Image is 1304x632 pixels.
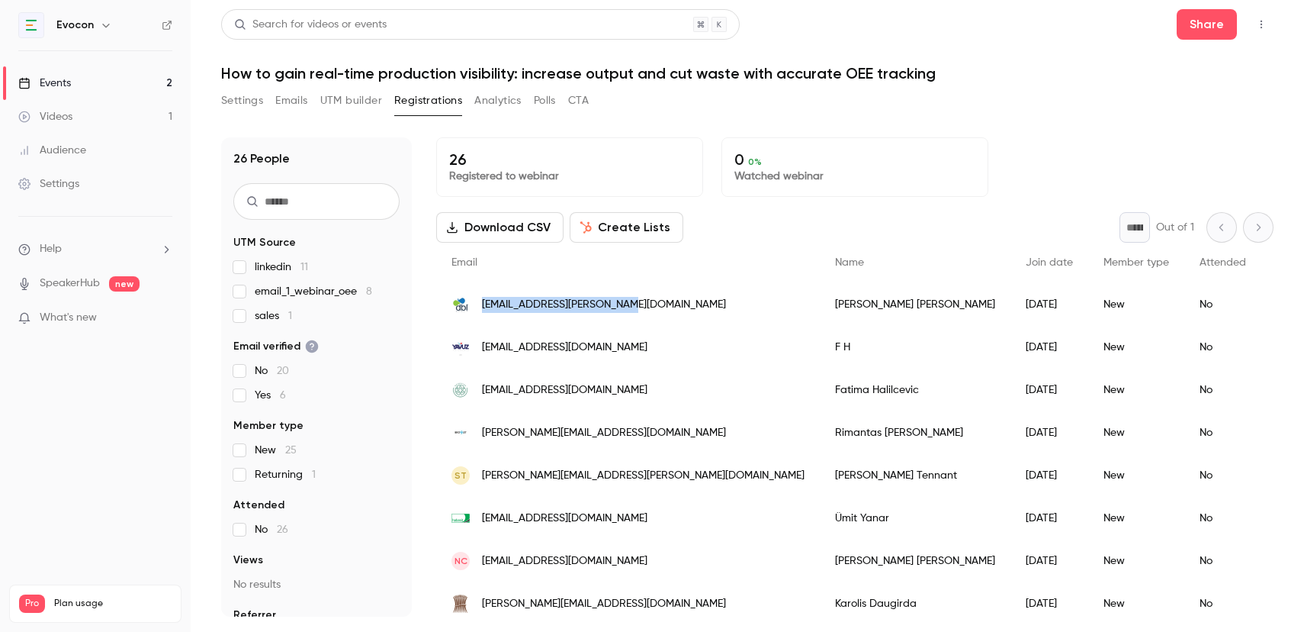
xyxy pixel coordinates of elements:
[40,310,97,326] span: What's new
[1010,283,1088,326] div: [DATE]
[820,582,1010,625] div: Karolis Daugirda
[1010,540,1088,582] div: [DATE]
[300,262,308,272] span: 11
[18,143,86,158] div: Audience
[154,311,172,325] iframe: Noticeable Trigger
[1184,582,1261,625] div: No
[1184,454,1261,497] div: No
[18,241,172,257] li: help-dropdown-opener
[19,13,43,37] img: Evocon
[18,76,71,91] div: Events
[255,522,288,537] span: No
[451,509,470,527] img: habasit.com
[1184,369,1261,411] div: No
[288,311,292,321] span: 1
[1088,283,1184,326] div: New
[474,89,522,113] button: Analytics
[451,595,470,613] img: grainmore.com
[482,468,805,484] span: [PERSON_NAME][EMAIL_ADDRESS][PERSON_NAME][DOMAIN_NAME]
[835,257,864,268] span: Name
[320,89,382,113] button: UTM builder
[275,89,307,113] button: Emails
[820,497,1010,540] div: Ümit Yanar
[1184,411,1261,454] div: No
[1088,582,1184,625] div: New
[820,540,1010,582] div: [PERSON_NAME] [PERSON_NAME]
[1088,369,1184,411] div: New
[233,418,304,434] span: Member type
[233,498,284,513] span: Attended
[482,511,647,527] span: [EMAIL_ADDRESS][DOMAIN_NAME]
[482,297,726,313] span: [EMAIL_ADDRESS][PERSON_NAME][DOMAIN_NAME]
[1088,454,1184,497] div: New
[570,212,683,243] button: Create Lists
[233,553,263,568] span: Views
[56,18,94,33] h6: Evocon
[255,363,289,379] span: No
[1088,497,1184,540] div: New
[255,443,297,458] span: New
[451,381,470,399] img: bosnaplod.ba
[454,469,467,482] span: ST
[734,169,975,184] p: Watched webinar
[451,424,470,442] img: biovast.lt
[454,554,467,568] span: NC
[1156,220,1194,235] p: Out of 1
[568,89,589,113] button: CTA
[1010,582,1088,625] div: [DATE]
[1010,369,1088,411] div: [DATE]
[40,276,100,292] a: SpeakerHub
[366,286,372,297] span: 8
[734,150,975,169] p: 0
[1184,326,1261,369] div: No
[19,595,45,613] span: Pro
[820,326,1010,369] div: F H
[482,382,647,398] span: [EMAIL_ADDRESS][DOMAIN_NAME]
[436,212,564,243] button: Download CSV
[255,388,286,403] span: Yes
[233,235,296,250] span: UTM Source
[449,150,690,169] p: 26
[451,295,470,314] img: dbl-group.com
[1103,257,1169,268] span: Member type
[1010,411,1088,454] div: [DATE]
[394,89,462,113] button: Registrations
[1010,454,1088,497] div: [DATE]
[233,608,276,623] span: Referrer
[54,598,172,610] span: Plan usage
[312,469,316,480] span: 1
[221,64,1273,82] h1: How to gain real-time production visibility: increase output and cut waste with accurate OEE trac...
[820,454,1010,497] div: [PERSON_NAME] Tennant
[482,596,726,612] span: [PERSON_NAME][EMAIL_ADDRESS][DOMAIN_NAME]
[820,369,1010,411] div: Fatima Halilcevic
[285,445,297,456] span: 25
[1088,540,1184,582] div: New
[482,425,726,441] span: [PERSON_NAME][EMAIL_ADDRESS][DOMAIN_NAME]
[820,283,1010,326] div: [PERSON_NAME] [PERSON_NAME]
[233,577,400,592] p: No results
[449,169,690,184] p: Registered to webinar
[451,338,470,356] img: yavuz.ba
[820,411,1010,454] div: Rimantas [PERSON_NAME]
[233,339,319,354] span: Email verified
[1088,326,1184,369] div: New
[534,89,556,113] button: Polls
[18,109,72,124] div: Videos
[255,467,316,482] span: Returning
[1184,497,1261,540] div: No
[482,553,647,569] span: [EMAIL_ADDRESS][DOMAIN_NAME]
[1010,326,1088,369] div: [DATE]
[18,176,79,192] div: Settings
[233,150,290,168] h1: 26 People
[1177,9,1237,40] button: Share
[255,260,308,275] span: linkedin
[221,89,263,113] button: Settings
[482,340,647,356] span: [EMAIL_ADDRESS][DOMAIN_NAME]
[255,284,372,299] span: email_1_webinar_oee
[451,257,477,268] span: Email
[1088,411,1184,454] div: New
[1184,283,1261,326] div: No
[1184,540,1261,582] div: No
[109,276,140,292] span: new
[748,156,762,167] span: 0 %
